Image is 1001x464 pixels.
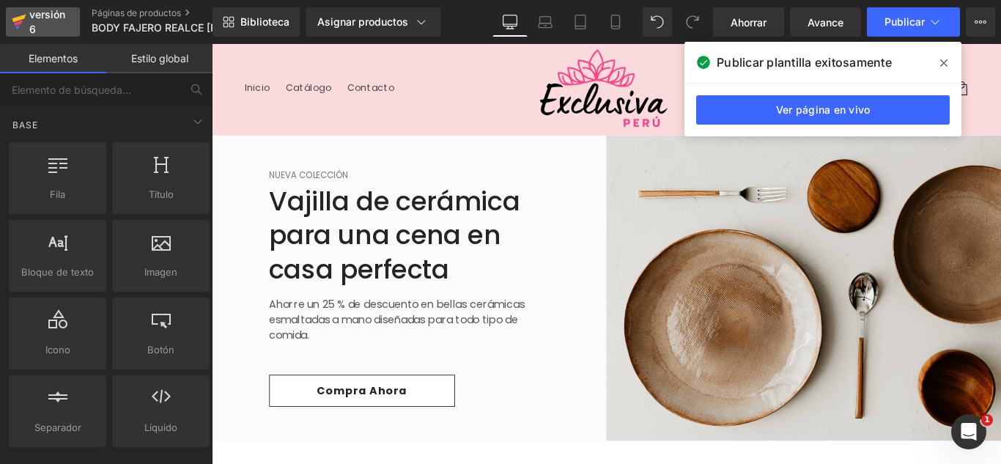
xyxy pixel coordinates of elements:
[131,52,188,65] font: Estilo global
[144,266,177,278] font: Imagen
[966,7,995,37] button: Más
[29,8,65,35] font: versión 6
[884,15,925,28] font: Publicar
[144,421,177,433] font: Líquido
[762,34,794,66] summary: Búsqueda
[717,55,892,70] font: Publicar plantilla exitosamente
[147,344,174,356] font: Botón
[92,7,181,18] font: Páginas de productos
[317,15,408,28] font: Asignar productos
[492,7,528,37] a: De oficina
[528,7,563,37] a: Computadora portátil
[152,42,205,56] font: Contacto
[75,34,144,65] a: Catálogo
[50,188,65,200] font: Fila
[29,52,78,65] font: Elementos
[149,188,174,200] font: Título
[367,6,514,94] img: Exclusiva Perú
[776,103,871,116] font: Ver página en vivo
[213,7,300,37] a: Nueva Biblioteca
[37,42,66,56] font: Inicio
[45,344,70,356] font: Icono
[28,34,75,65] a: Inicio
[92,7,260,19] a: Páginas de productos
[696,95,950,125] a: Ver página en vivo
[64,156,347,273] font: Vajilla de cerámica para una cena en casa perfecta
[984,415,990,424] font: 1
[92,21,325,34] font: BODY FAJERO REALCE [PERSON_NAME] 20-09
[64,141,154,155] font: Nueva colección
[951,414,986,449] iframe: Chat en vivo de Intercom
[643,7,672,37] button: Deshacer
[790,7,861,37] a: Avance
[808,16,843,29] font: Avance
[731,16,767,29] font: Ahorrar
[84,42,135,56] font: Catálogo
[64,284,352,336] font: Ahorre un 25 % de descuento en bellas cerámicas esmaltadas a mano diseñadas para todo tipo de com...
[34,421,81,433] font: Separador
[240,15,289,28] font: Biblioteca
[64,372,273,408] a: Compra ahora
[21,266,94,278] font: Bloque de texto
[6,7,80,37] a: versión 6
[118,381,220,398] font: Compra ahora
[598,7,633,37] a: Móvil
[143,34,214,65] a: Contacto
[867,7,960,37] button: Publicar
[12,119,38,130] font: Base
[563,7,598,37] a: Tableta
[678,7,707,37] button: Rehacer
